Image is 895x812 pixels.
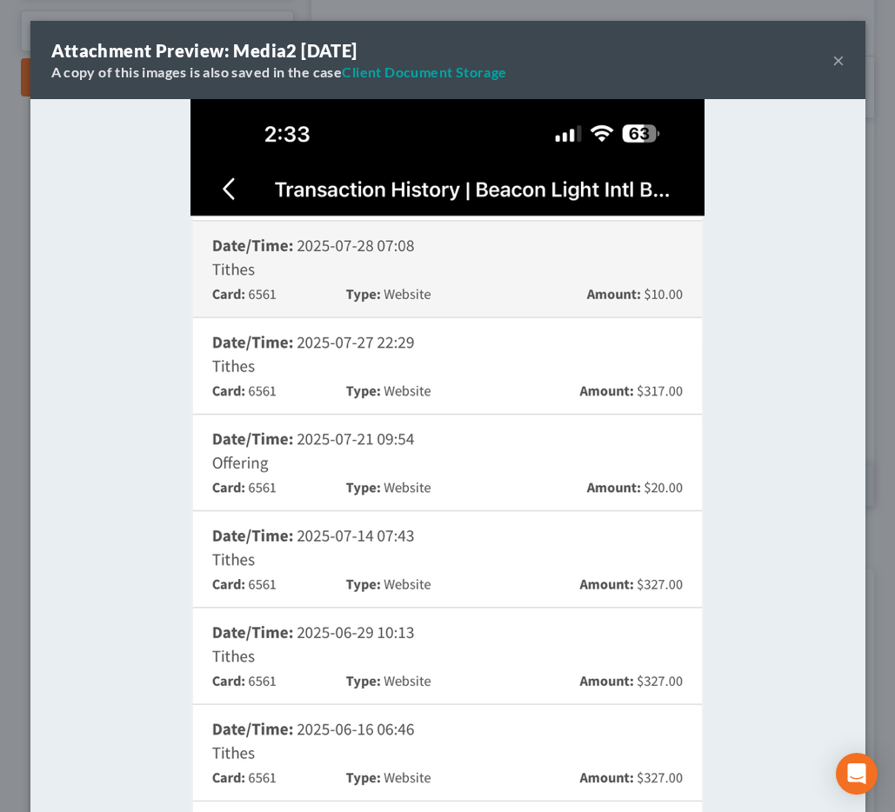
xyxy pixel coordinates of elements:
div: Open Intercom Messenger [836,753,878,795]
strong: Attachment Preview: Media2 [DATE] [51,40,357,61]
div: A copy of this images is also saved in the case [51,63,507,82]
button: × [832,50,845,70]
a: Client Document Storage [342,63,506,80]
